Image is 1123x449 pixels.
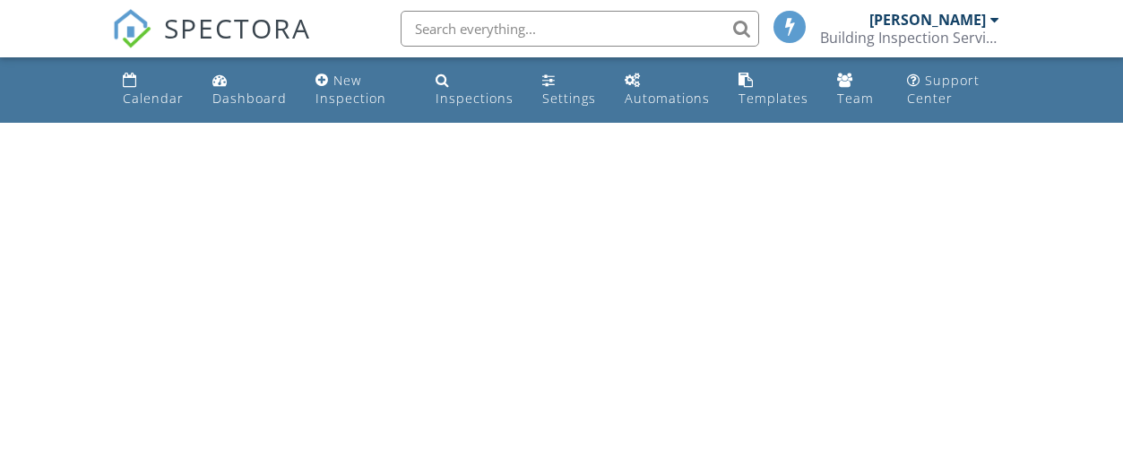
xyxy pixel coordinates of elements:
a: Automations (Basic) [618,65,717,116]
a: Settings [535,65,603,116]
div: Inspections [436,90,514,107]
div: Support Center [907,72,980,107]
input: Search everything... [401,11,759,47]
a: Calendar [116,65,191,116]
div: New Inspection [315,72,386,107]
div: Automations [625,90,710,107]
a: Dashboard [205,65,294,116]
a: Team [830,65,885,116]
div: Settings [542,90,596,107]
a: SPECTORA [112,24,311,62]
div: [PERSON_NAME] [869,11,986,29]
div: Building Inspection Services [820,29,999,47]
div: Team [837,90,874,107]
a: Support Center [900,65,1006,116]
a: New Inspection [308,65,414,116]
span: SPECTORA [164,9,311,47]
a: Templates [731,65,816,116]
div: Templates [739,90,808,107]
img: The Best Home Inspection Software - Spectora [112,9,151,48]
div: Dashboard [212,90,287,107]
a: Inspections [428,65,521,116]
div: Calendar [123,90,184,107]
